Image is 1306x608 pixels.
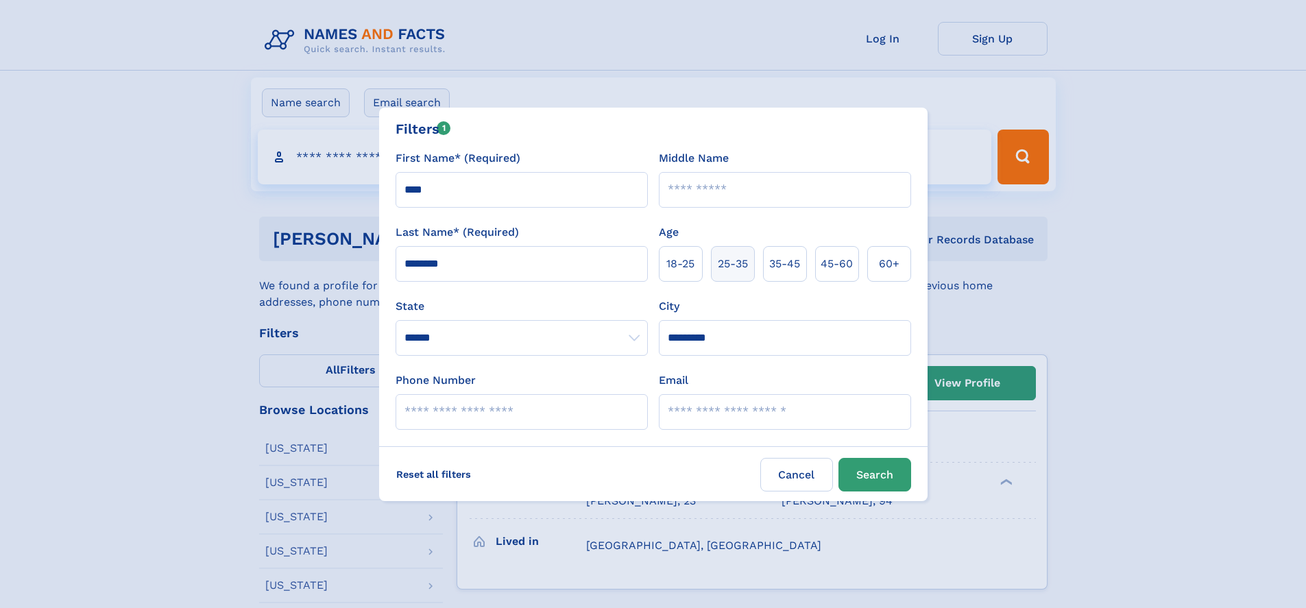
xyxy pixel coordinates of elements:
div: Filters [396,119,451,139]
span: 60+ [879,256,899,272]
label: Email [659,372,688,389]
span: 18‑25 [666,256,694,272]
button: Search [838,458,911,491]
label: First Name* (Required) [396,150,520,167]
label: Cancel [760,458,833,491]
span: 25‑35 [718,256,748,272]
label: Phone Number [396,372,476,389]
label: Last Name* (Required) [396,224,519,241]
span: 35‑45 [769,256,800,272]
label: State [396,298,648,315]
span: 45‑60 [821,256,853,272]
label: Reset all filters [387,458,480,491]
label: City [659,298,679,315]
label: Middle Name [659,150,729,167]
label: Age [659,224,679,241]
